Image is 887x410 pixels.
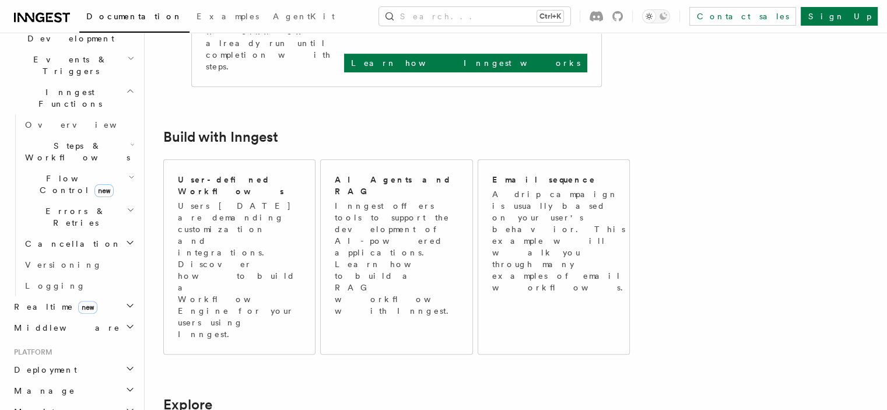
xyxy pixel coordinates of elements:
span: Cancellation [20,238,121,250]
span: Logging [25,281,86,290]
a: Build with Inngest [163,129,278,145]
button: Search...Ctrl+K [379,7,570,26]
p: Users [DATE] are demanding customization and integrations. Discover how to build a Workflow Engin... [178,200,301,340]
p: A drip campaign is usually based on your user's behavior. This example will walk you through many... [492,188,630,293]
span: Documentation [86,12,183,21]
button: Errors & Retries [20,201,137,233]
a: Examples [190,3,266,31]
button: Events & Triggers [9,49,137,82]
h2: AI Agents and RAG [335,174,460,197]
span: Inngest Functions [9,86,126,110]
h2: Email sequence [492,174,596,185]
button: Realtimenew [9,296,137,317]
span: Examples [197,12,259,21]
span: new [78,301,97,314]
button: Manage [9,380,137,401]
span: Steps & Workflows [20,140,130,163]
span: Platform [9,348,52,357]
a: AgentKit [266,3,342,31]
a: Sign Up [801,7,878,26]
button: Steps & Workflows [20,135,137,168]
a: Logging [20,275,137,296]
span: Overview [25,120,145,129]
button: Inngest Functions [9,82,137,114]
span: Events & Triggers [9,54,127,77]
a: User-defined WorkflowsUsers [DATE] are demanding customization and integrations. Discover how to ... [163,159,315,355]
span: Versioning [25,260,102,269]
button: Toggle dark mode [642,9,670,23]
div: Inngest Functions [9,114,137,296]
a: Contact sales [689,7,796,26]
a: Learn how Inngest works [344,54,587,72]
a: Versioning [20,254,137,275]
a: Overview [20,114,137,135]
a: Email sequenceA drip campaign is usually based on your user's behavior. This example will walk yo... [478,159,630,355]
span: Errors & Retries [20,205,127,229]
button: Local Development [9,16,137,49]
a: Documentation [79,3,190,33]
p: Learn how Inngest works [351,57,580,69]
span: new [94,184,114,197]
h2: User-defined Workflows [178,174,301,197]
span: AgentKit [273,12,335,21]
span: Realtime [9,301,97,313]
button: Flow Controlnew [20,168,137,201]
button: Deployment [9,359,137,380]
button: Middleware [9,317,137,338]
kbd: Ctrl+K [537,10,563,22]
span: Local Development [9,21,127,44]
a: AI Agents and RAGInngest offers tools to support the development of AI-powered applications. Lear... [320,159,472,355]
p: Inngest offers tools to support the development of AI-powered applications. Learn how to build a ... [335,200,460,317]
span: Middleware [9,322,120,334]
span: Deployment [9,364,77,376]
span: Flow Control [20,173,128,196]
span: Manage [9,385,75,397]
button: Cancellation [20,233,137,254]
